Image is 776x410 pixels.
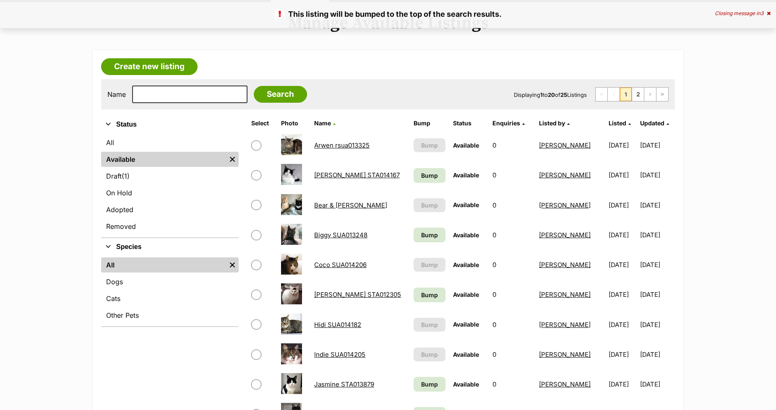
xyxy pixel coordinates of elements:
td: 0 [489,310,535,339]
span: Available [453,261,479,268]
a: All [101,257,226,272]
span: Available [453,351,479,358]
button: Bump [414,348,445,361]
td: 0 [489,250,535,279]
button: Bump [414,318,445,332]
span: Bump [421,201,438,210]
span: Bump [421,291,438,299]
a: Remove filter [226,152,239,167]
span: Available [453,171,479,179]
a: Bump [414,288,445,302]
span: Name [314,119,331,127]
td: [DATE] [640,161,674,189]
input: Search [254,86,307,103]
a: [PERSON_NAME] STA012305 [314,291,401,298]
td: [DATE] [640,221,674,249]
span: Available [453,291,479,298]
a: Available [101,152,226,167]
td: 0 [489,221,535,249]
a: [PERSON_NAME] [539,350,591,358]
button: Bump [414,258,445,272]
span: Available [453,201,479,208]
td: 0 [489,370,535,399]
a: Adopted [101,202,239,217]
span: Updated [640,119,664,127]
span: Listed by [539,119,565,127]
a: Listed [609,119,631,127]
button: Status [101,119,239,130]
span: (1) [122,171,130,181]
a: Updated [640,119,669,127]
a: Bump [414,228,445,242]
span: Available [453,381,479,388]
a: Last page [656,88,668,101]
td: [DATE] [605,191,639,220]
td: [DATE] [605,221,639,249]
td: 0 [489,280,535,309]
a: Hidi SUA014182 [314,321,361,329]
a: Biggy SUA013248 [314,231,367,239]
span: Available [453,231,479,239]
a: [PERSON_NAME] [539,261,591,269]
span: Listed [609,119,626,127]
a: Enquiries [492,119,525,127]
strong: 25 [560,91,567,98]
th: Photo [278,117,310,130]
a: Name [314,119,336,127]
div: Status [101,133,239,237]
td: [DATE] [640,310,674,339]
a: Draft [101,169,239,184]
td: [DATE] [605,131,639,160]
td: [DATE] [605,161,639,189]
span: Bump [421,231,438,239]
div: Species [101,256,239,326]
span: Bump [421,260,438,269]
a: Listed by [539,119,570,127]
td: 0 [489,161,535,189]
a: On Hold [101,185,239,200]
span: Bump [421,380,438,389]
a: [PERSON_NAME] [539,141,591,149]
a: Bear & [PERSON_NAME] [314,201,387,209]
td: [DATE] [640,370,674,399]
span: Bump [421,141,438,150]
td: 0 [489,340,535,369]
a: Create new listing [101,58,198,75]
td: [DATE] [605,280,639,309]
a: Coco SUA014206 [314,261,367,269]
button: Bump [414,198,445,212]
td: [DATE] [640,250,674,279]
td: [DATE] [605,310,639,339]
th: Bump [410,117,449,130]
a: [PERSON_NAME] [539,321,591,329]
td: 0 [489,131,535,160]
span: Bump [421,171,438,180]
button: Bump [414,138,445,152]
a: Indie SUA014205 [314,350,365,358]
a: [PERSON_NAME] [539,171,591,179]
a: Bump [414,168,445,183]
a: Dogs [101,274,239,289]
td: [DATE] [640,340,674,369]
td: [DATE] [605,250,639,279]
td: [DATE] [640,280,674,309]
a: [PERSON_NAME] [539,231,591,239]
span: translation missing: en.admin.listings.index.attributes.enquiries [492,119,520,127]
a: Jasmine STA013879 [314,380,374,388]
a: Next page [644,88,656,101]
span: Bump [421,320,438,329]
span: Bump [421,350,438,359]
a: All [101,135,239,150]
strong: 20 [548,91,555,98]
span: Displaying to of Listings [514,91,587,98]
span: 3 [760,10,763,16]
button: Species [101,241,239,252]
p: This listing will be bumped to the top of the search results. [8,8,768,20]
label: Name [107,91,126,98]
a: Page 2 [632,88,644,101]
a: [PERSON_NAME] STA014167 [314,171,400,179]
td: [DATE] [605,340,639,369]
td: [DATE] [605,370,639,399]
td: [DATE] [640,191,674,220]
strong: 1 [540,91,543,98]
